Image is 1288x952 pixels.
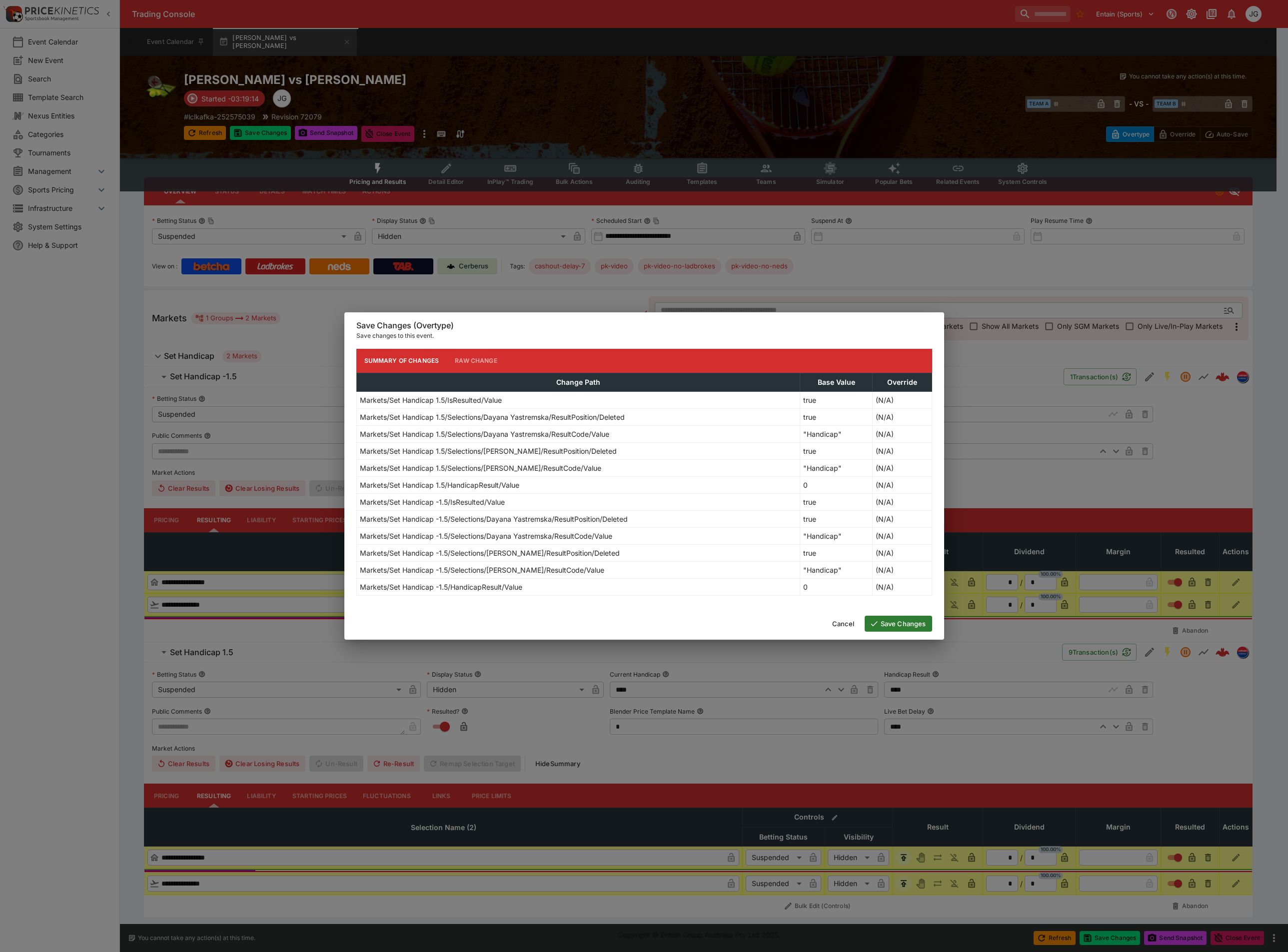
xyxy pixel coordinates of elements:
button: Summary of Changes [356,349,447,373]
p: Markets/Set Handicap -1.5/IsResulted/Value [360,497,505,507]
td: (N/A) [873,442,932,459]
p: Markets/Set Handicap -1.5/Selections/Dayana Yastremska/ResultCode/Value [360,531,612,541]
td: "Handicap" [800,459,872,476]
p: Markets/Set Handicap 1.5/Selections/[PERSON_NAME]/ResultPosition/Deleted [360,446,617,456]
td: 0 [800,578,872,595]
p: Markets/Set Handicap -1.5/HandicapResult/Value [360,582,522,592]
td: (N/A) [873,459,932,476]
button: Save Changes [865,616,932,632]
p: Markets/Set Handicap 1.5/IsResulted/Value [360,395,502,405]
td: (N/A) [873,510,932,527]
td: (N/A) [873,561,932,578]
td: true [800,510,872,527]
th: Base Value [800,373,872,391]
p: Markets/Set Handicap -1.5/Selections/Dayana Yastremska/ResultPosition/Deleted [360,514,628,524]
button: Cancel [826,616,861,632]
td: true [800,544,872,561]
td: (N/A) [873,578,932,595]
td: (N/A) [873,493,932,510]
th: Change Path [356,373,800,391]
p: Markets/Set Handicap -1.5/Selections/[PERSON_NAME]/ResultCode/Value [360,565,604,575]
td: "Handicap" [800,527,872,544]
th: Override [873,373,932,391]
td: (N/A) [873,476,932,493]
td: (N/A) [873,391,932,408]
td: "Handicap" [800,425,872,442]
td: true [800,442,872,459]
td: (N/A) [873,408,932,425]
p: Markets/Set Handicap 1.5/Selections/[PERSON_NAME]/ResultCode/Value [360,463,601,473]
td: (N/A) [873,527,932,544]
td: "Handicap" [800,561,872,578]
td: true [800,391,872,408]
p: Markets/Set Handicap 1.5/Selections/Dayana Yastremska/ResultPosition/Deleted [360,412,625,422]
td: (N/A) [873,425,932,442]
td: 0 [800,476,872,493]
button: Raw Change [447,349,505,373]
p: Markets/Set Handicap 1.5/HandicapResult/Value [360,480,519,490]
p: Save changes to this event. [356,331,932,341]
p: Markets/Set Handicap -1.5/Selections/[PERSON_NAME]/ResultPosition/Deleted [360,548,620,558]
td: true [800,493,872,510]
td: (N/A) [873,544,932,561]
td: true [800,408,872,425]
h6: Save Changes (Overtype) [356,320,932,331]
p: Markets/Set Handicap 1.5/Selections/Dayana Yastremska/ResultCode/Value [360,429,609,439]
